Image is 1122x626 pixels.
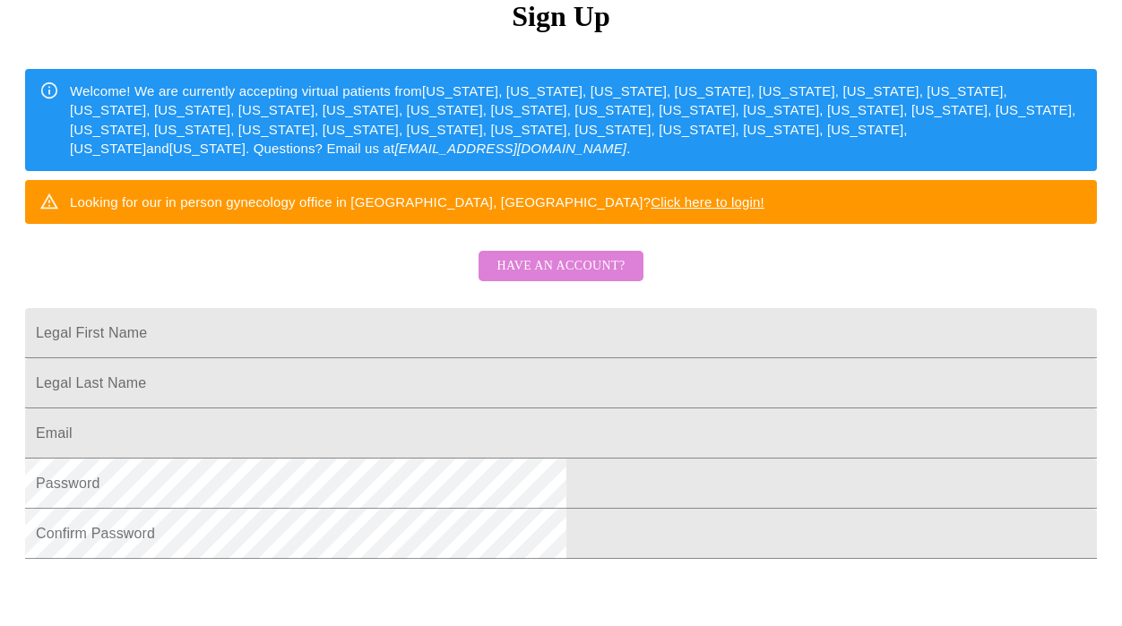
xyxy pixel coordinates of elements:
span: Have an account? [496,255,625,278]
em: [EMAIL_ADDRESS][DOMAIN_NAME] [394,141,626,156]
a: Have an account? [474,270,647,286]
a: Click here to login! [651,194,764,210]
button: Have an account? [479,251,643,282]
div: Looking for our in person gynecology office in [GEOGRAPHIC_DATA], [GEOGRAPHIC_DATA]? [70,185,764,219]
div: Welcome! We are currently accepting virtual patients from [US_STATE], [US_STATE], [US_STATE], [US... [70,74,1083,166]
